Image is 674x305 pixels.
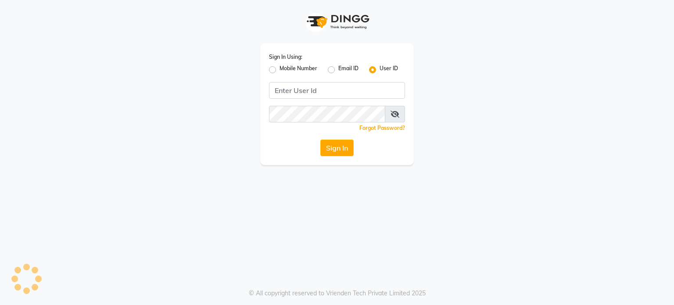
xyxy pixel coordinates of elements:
label: User ID [380,65,398,75]
a: Forgot Password? [359,125,405,131]
img: logo1.svg [302,9,372,35]
input: Username [269,106,385,122]
button: Sign In [320,140,354,156]
label: Sign In Using: [269,53,302,61]
label: Mobile Number [280,65,317,75]
input: Username [269,82,405,99]
label: Email ID [338,65,359,75]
